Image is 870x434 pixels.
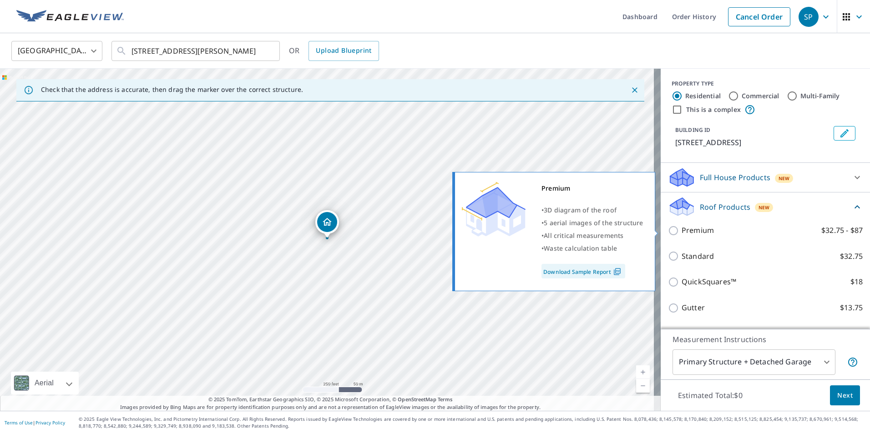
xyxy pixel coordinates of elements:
[671,385,750,405] p: Estimated Total: $0
[541,242,643,255] div: •
[682,276,736,288] p: QuickSquares™
[544,244,617,252] span: Waste calculation table
[830,385,860,406] button: Next
[799,7,819,27] div: SP
[611,267,623,276] img: Pdf Icon
[316,45,371,56] span: Upload Blueprint
[544,231,623,240] span: All critical measurements
[840,302,863,313] p: $13.75
[837,390,853,401] span: Next
[541,229,643,242] div: •
[682,328,726,339] p: Bid Perfect™
[79,416,865,429] p: © 2025 Eagle View Technologies, Inc. and Pictometry International Corp. All Rights Reserved. Repo...
[32,372,56,394] div: Aerial
[636,379,650,393] a: Current Level 17, Zoom Out
[16,10,124,24] img: EV Logo
[5,419,33,426] a: Terms of Use
[35,419,65,426] a: Privacy Policy
[132,38,261,64] input: Search by address or latitude-longitude
[700,202,750,212] p: Roof Products
[700,172,770,183] p: Full House Products
[850,276,863,288] p: $18
[5,420,65,425] p: |
[438,396,453,403] a: Terms
[675,137,830,148] p: [STREET_ADDRESS]
[398,396,436,403] a: OpenStreetMap
[759,204,770,211] span: New
[779,175,790,182] span: New
[541,264,625,278] a: Download Sample Report
[315,210,339,238] div: Dropped pin, building 1, Residential property, 1252 Dogwood Dr Memphis, TN 38111
[821,225,863,236] p: $32.75 - $87
[462,182,526,237] img: Premium
[685,91,721,101] label: Residential
[636,365,650,379] a: Current Level 17, Zoom In
[800,91,840,101] label: Multi-Family
[11,372,79,394] div: Aerial
[728,7,790,26] a: Cancel Order
[682,302,705,313] p: Gutter
[544,218,643,227] span: 5 aerial images of the structure
[673,349,835,375] div: Primary Structure + Detached Garage
[834,126,855,141] button: Edit building 1
[840,251,863,262] p: $32.75
[850,328,863,339] p: $18
[541,182,643,195] div: Premium
[668,196,863,217] div: Roof ProductsNew
[847,357,858,368] span: Your report will include the primary structure and a detached garage if one exists.
[11,38,102,64] div: [GEOGRAPHIC_DATA]
[742,91,779,101] label: Commercial
[629,84,641,96] button: Close
[668,167,863,188] div: Full House ProductsNew
[675,126,710,134] p: BUILDING ID
[544,206,617,214] span: 3D diagram of the roof
[541,204,643,217] div: •
[541,217,643,229] div: •
[682,225,714,236] p: Premium
[289,41,379,61] div: OR
[686,105,741,114] label: This is a complex
[208,396,453,404] span: © 2025 TomTom, Earthstar Geographics SIO, © 2025 Microsoft Corporation, ©
[682,251,714,262] p: Standard
[672,80,859,88] div: PROPERTY TYPE
[309,41,379,61] a: Upload Blueprint
[41,86,303,94] p: Check that the address is accurate, then drag the marker over the correct structure.
[673,334,858,345] p: Measurement Instructions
